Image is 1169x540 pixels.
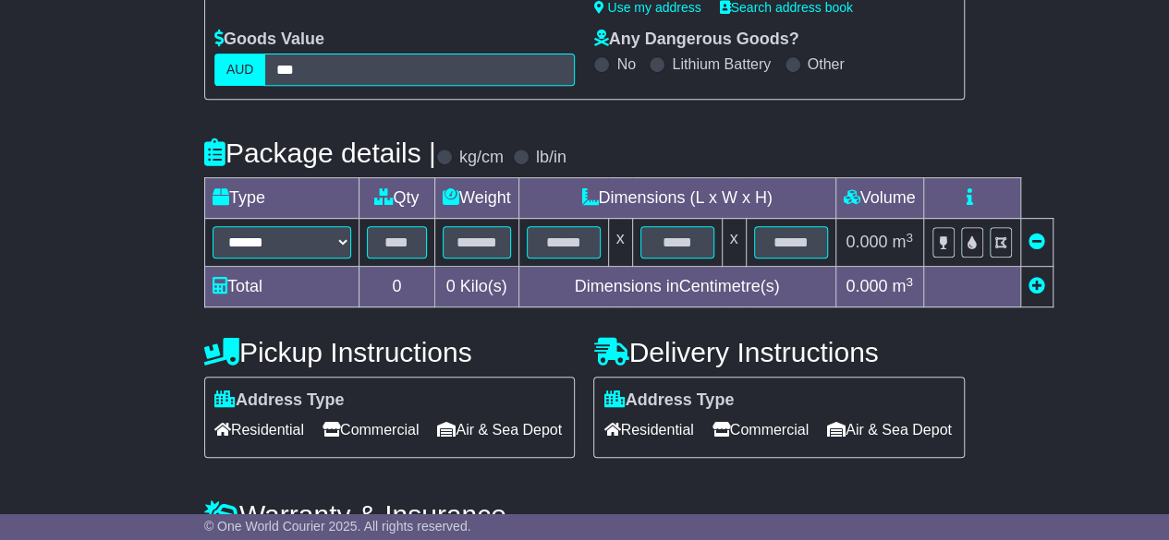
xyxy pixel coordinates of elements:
[204,178,359,219] td: Type
[359,178,434,219] td: Qty
[712,415,809,444] span: Commercial
[808,55,845,73] label: Other
[204,519,471,534] span: © One World Courier 2025. All rights reserved.
[672,55,771,73] label: Lithium Battery
[459,148,504,168] label: kg/cm
[892,233,913,251] span: m
[906,231,913,245] sup: 3
[214,415,304,444] span: Residential
[608,219,632,267] td: x
[204,138,436,168] h4: Package details |
[603,390,734,411] label: Address Type
[359,267,434,307] td: 0
[434,178,518,219] td: Weight
[323,415,419,444] span: Commercial
[214,54,266,86] label: AUD
[616,55,635,73] label: No
[1029,277,1045,295] a: Add new item
[437,415,562,444] span: Air & Sea Depot
[722,219,746,267] td: x
[892,277,913,295] span: m
[827,415,952,444] span: Air & Sea Depot
[593,337,965,367] h4: Delivery Instructions
[204,499,965,530] h4: Warranty & Insurance
[593,30,798,50] label: Any Dangerous Goods?
[846,277,887,295] span: 0.000
[846,233,887,251] span: 0.000
[518,178,835,219] td: Dimensions (L x W x H)
[835,178,923,219] td: Volume
[204,267,359,307] td: Total
[518,267,835,307] td: Dimensions in Centimetre(s)
[536,148,566,168] label: lb/in
[1029,233,1045,251] a: Remove this item
[204,337,576,367] h4: Pickup Instructions
[603,415,693,444] span: Residential
[214,30,324,50] label: Goods Value
[446,277,456,295] span: 0
[214,390,345,411] label: Address Type
[434,267,518,307] td: Kilo(s)
[906,275,913,289] sup: 3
